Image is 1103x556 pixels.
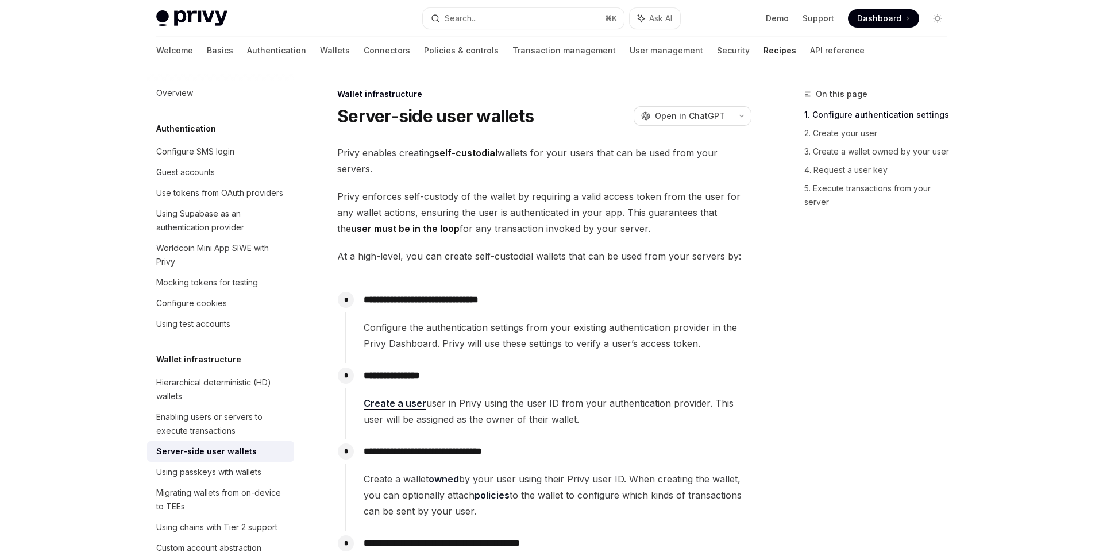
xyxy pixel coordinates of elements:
[351,223,460,234] strong: user must be in the loop
[337,145,751,177] span: Privy enables creating wallets for your users that can be used from your servers.
[364,37,410,64] a: Connectors
[147,162,294,183] a: Guest accounts
[810,37,865,64] a: API reference
[156,37,193,64] a: Welcome
[156,122,216,136] h5: Authentication
[630,37,703,64] a: User management
[337,188,751,237] span: Privy enforces self-custody of the wallet by requiring a valid access token from the user for any...
[848,9,919,28] a: Dashboard
[156,165,215,179] div: Guest accounts
[147,372,294,407] a: Hierarchical deterministic (HD) wallets
[804,124,956,142] a: 2. Create your user
[649,13,672,24] span: Ask AI
[445,11,477,25] div: Search...
[156,486,287,513] div: Migrating wallets from on-device to TEEs
[156,353,241,366] h5: Wallet infrastructure
[156,145,234,159] div: Configure SMS login
[804,161,956,179] a: 4. Request a user key
[147,293,294,314] a: Configure cookies
[147,238,294,272] a: Worldcoin Mini App SIWE with Privy
[763,37,796,64] a: Recipes
[156,520,277,534] div: Using chains with Tier 2 support
[147,462,294,482] a: Using passkeys with wallets
[156,86,193,100] div: Overview
[475,489,510,501] a: policies
[364,395,751,427] span: user in Privy using the user ID from your authentication provider. This user will be assigned as ...
[147,141,294,162] a: Configure SMS login
[804,179,956,211] a: 5. Execute transactions from your server
[156,207,287,234] div: Using Supabase as an authentication provider
[147,314,294,334] a: Using test accounts
[156,376,287,403] div: Hierarchical deterministic (HD) wallets
[337,88,751,100] div: Wallet infrastructure
[804,142,956,161] a: 3. Create a wallet owned by your user
[147,517,294,538] a: Using chains with Tier 2 support
[147,407,294,441] a: Enabling users or servers to execute transactions
[364,471,751,519] span: Create a wallet by your user using their Privy user ID. When creating the wallet, you can optiona...
[156,241,287,269] div: Worldcoin Mini App SIWE with Privy
[655,110,725,122] span: Open in ChatGPT
[928,9,947,28] button: Toggle dark mode
[147,482,294,517] a: Migrating wallets from on-device to TEEs
[605,14,617,23] span: ⌘ K
[766,13,789,24] a: Demo
[147,183,294,203] a: Use tokens from OAuth providers
[147,441,294,462] a: Server-side user wallets
[156,410,287,438] div: Enabling users or servers to execute transactions
[156,465,261,479] div: Using passkeys with wallets
[630,8,680,29] button: Ask AI
[364,319,751,352] span: Configure the authentication settings from your existing authentication provider in the Privy Das...
[423,8,624,29] button: Search...⌘K
[337,106,534,126] h1: Server-side user wallets
[634,106,732,126] button: Open in ChatGPT
[364,397,426,410] a: Create a user
[147,272,294,293] a: Mocking tokens for testing
[207,37,233,64] a: Basics
[247,37,306,64] a: Authentication
[429,473,459,485] a: owned
[816,87,867,101] span: On this page
[156,10,227,26] img: light logo
[156,296,227,310] div: Configure cookies
[512,37,616,64] a: Transaction management
[156,186,283,200] div: Use tokens from OAuth providers
[434,147,497,159] strong: self-custodial
[803,13,834,24] a: Support
[717,37,750,64] a: Security
[424,37,499,64] a: Policies & controls
[156,317,230,331] div: Using test accounts
[147,203,294,238] a: Using Supabase as an authentication provider
[147,83,294,103] a: Overview
[156,445,257,458] div: Server-side user wallets
[804,106,956,124] a: 1. Configure authentication settings
[337,248,751,264] span: At a high-level, you can create self-custodial wallets that can be used from your servers by:
[320,37,350,64] a: Wallets
[156,276,258,289] div: Mocking tokens for testing
[857,13,901,24] span: Dashboard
